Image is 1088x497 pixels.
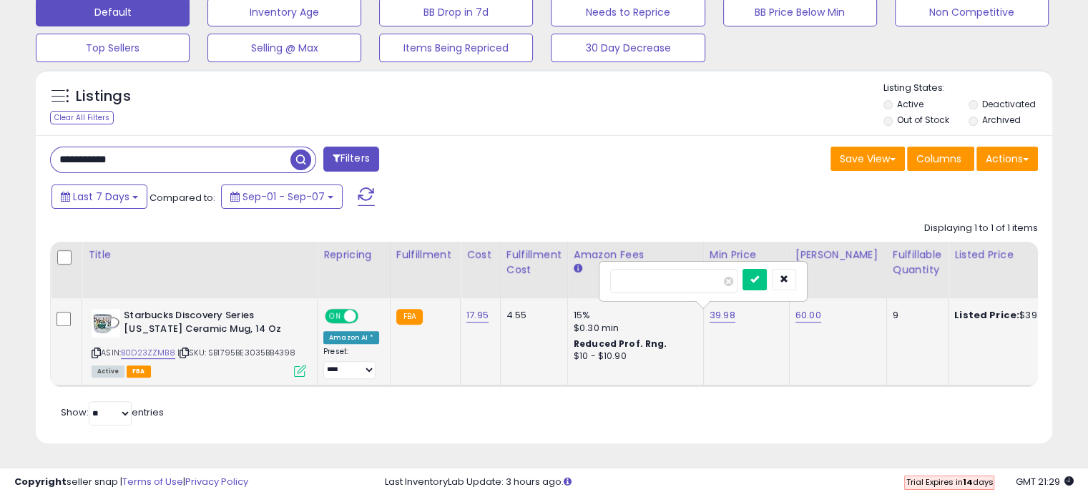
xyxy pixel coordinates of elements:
span: ON [326,310,344,323]
label: Deactivated [981,98,1035,110]
div: Amazon AI * [323,331,379,344]
div: Clear All Filters [50,111,114,124]
span: 2025-09-15 21:29 GMT [1016,475,1074,488]
div: Displaying 1 to 1 of 1 items [924,222,1038,235]
button: Sep-01 - Sep-07 [221,184,343,209]
div: Fulfillable Quantity [893,247,942,277]
span: Compared to: [150,191,215,205]
div: Title [88,247,311,262]
b: Reduced Prof. Rng. [574,338,667,350]
button: Top Sellers [36,34,190,62]
div: Last InventoryLab Update: 3 hours ago. [385,476,1074,489]
small: FBA [396,309,423,325]
div: Listed Price [954,247,1078,262]
button: Actions [976,147,1038,171]
a: 39.98 [710,308,735,323]
span: Columns [916,152,961,166]
div: Amazon Fees [574,247,697,262]
div: Fulfillment Cost [506,247,562,277]
span: Last 7 Days [73,190,129,204]
div: seller snap | | [14,476,248,489]
span: | SKU: SB1795BE3035BB4398 [177,347,295,358]
b: Listed Price: [954,308,1019,322]
strong: Copyright [14,475,67,488]
img: 41QkUFtck4L._SL40_.jpg [92,309,120,338]
button: 30 Day Decrease [551,34,705,62]
a: 60.00 [795,308,821,323]
a: Privacy Policy [185,475,248,488]
button: Columns [907,147,974,171]
div: Min Price [710,247,783,262]
p: Listing States: [883,82,1052,95]
div: 4.55 [506,309,557,322]
div: $39.98 [954,309,1073,322]
label: Archived [981,114,1020,126]
label: Out of Stock [897,114,949,126]
button: Filters [323,147,379,172]
small: Amazon Fees. [574,262,582,275]
span: Sep-01 - Sep-07 [242,190,325,204]
button: Save View [830,147,905,171]
button: Selling @ Max [207,34,361,62]
div: 15% [574,309,692,322]
h5: Listings [76,87,131,107]
span: All listings currently available for purchase on Amazon [92,365,124,378]
span: Trial Expires in days [906,476,993,488]
a: Terms of Use [122,475,183,488]
button: Items Being Repriced [379,34,533,62]
a: 17.95 [466,308,489,323]
div: [PERSON_NAME] [795,247,881,262]
div: $0.30 min [574,322,692,335]
span: FBA [127,365,151,378]
div: Repricing [323,247,384,262]
a: B0D23ZZMB8 [121,347,175,359]
b: Starbucks Discovery Series [US_STATE] Ceramic Mug, 14 Oz [124,309,298,339]
span: Show: entries [61,405,164,419]
span: OFF [356,310,379,323]
div: $10 - $10.90 [574,350,692,363]
div: 9 [893,309,937,322]
div: Cost [466,247,494,262]
div: Fulfillment [396,247,454,262]
b: 14 [962,476,972,488]
div: ASIN: [92,309,306,375]
button: Last 7 Days [52,184,147,209]
div: Preset: [323,347,379,379]
label: Active [897,98,923,110]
